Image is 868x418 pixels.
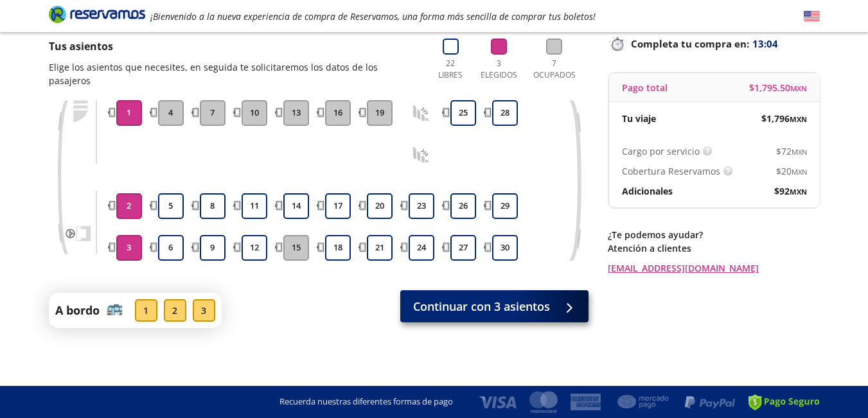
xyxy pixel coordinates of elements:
[49,39,420,54] p: Tus asientos
[325,193,351,219] button: 17
[622,184,673,198] p: Adicionales
[792,147,807,157] small: MXN
[792,167,807,177] small: MXN
[752,37,778,51] span: 13:04
[492,100,518,126] button: 28
[776,144,807,158] span: $ 72
[283,100,309,126] button: 13
[530,58,579,81] p: 7 Ocupados
[433,58,468,81] p: 22 Libres
[325,100,351,126] button: 16
[158,235,184,261] button: 6
[367,100,393,126] button: 19
[242,235,267,261] button: 12
[761,112,807,125] span: $ 1,796
[116,100,142,126] button: 1
[790,187,807,196] small: MXN
[49,4,145,24] i: Brand Logo
[200,193,226,219] button: 8
[608,261,820,275] a: [EMAIL_ADDRESS][DOMAIN_NAME]
[450,235,476,261] button: 27
[367,235,393,261] button: 21
[477,58,520,81] p: 3 Elegidos
[622,81,668,94] p: Pago total
[49,4,145,28] a: Brand Logo
[776,164,807,178] span: $ 20
[116,235,142,261] button: 3
[622,112,656,125] p: Tu viaje
[413,298,550,315] span: Continuar con 3 asientos
[790,114,807,124] small: MXN
[492,193,518,219] button: 29
[200,100,226,126] button: 7
[608,35,820,53] p: Completa tu compra en :
[55,302,100,319] p: A bordo
[325,235,351,261] button: 18
[283,193,309,219] button: 14
[409,193,434,219] button: 23
[367,193,393,219] button: 20
[622,164,720,178] p: Cobertura Reservamos
[242,100,267,126] button: 10
[622,144,700,158] p: Cargo por servicio
[450,193,476,219] button: 26
[774,184,807,198] span: $ 92
[116,193,142,219] button: 2
[49,60,420,87] p: Elige los asientos que necesites, en seguida te solicitaremos los datos de los pasajeros
[158,100,184,126] button: 4
[790,83,807,93] small: MXN
[279,396,453,408] p: Recuerda nuestras diferentes formas de pago
[409,235,434,261] button: 24
[193,299,215,322] div: 3
[158,193,184,219] button: 5
[400,290,589,322] button: Continuar con 3 asientos
[242,193,267,219] button: 11
[200,235,226,261] button: 9
[164,299,186,322] div: 2
[749,81,807,94] span: $ 1,795.50
[135,299,157,322] div: 1
[450,100,476,126] button: 25
[804,8,820,24] button: English
[283,235,309,261] button: 15
[608,228,820,241] p: ¿Te podemos ayudar?
[150,10,596,22] em: ¡Bienvenido a la nueva experiencia de compra de Reservamos, una forma más sencilla de comprar tus...
[492,235,518,261] button: 30
[608,241,820,255] p: Atención a clientes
